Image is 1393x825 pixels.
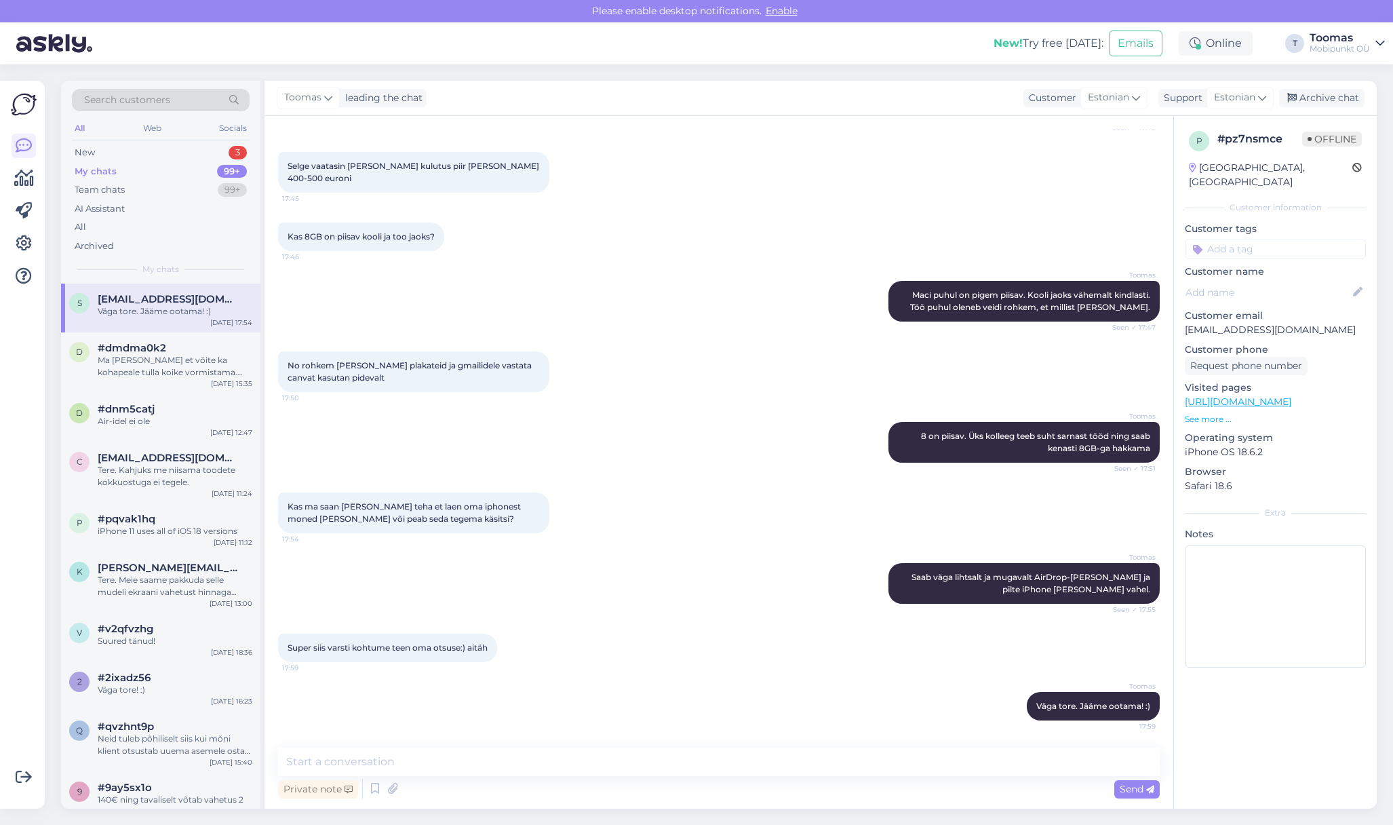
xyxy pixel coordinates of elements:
div: Ma [PERSON_NAME] et võite ka kohapeale tulla koike vormistama. Saate ise üle vaadata kas [PERSON_... [98,354,252,379]
span: #pqvak1hq [98,513,155,525]
div: [DATE] 15:40 [210,757,252,767]
span: #9ay5sx1o [98,782,152,794]
div: iPhone 11 uses all of iOS 18 versions [98,525,252,537]
span: q [76,725,83,735]
div: Support [1158,91,1202,105]
div: [DATE] 16:23 [211,696,252,706]
div: [DATE] 11:24 [212,488,252,499]
div: Tere. Meie saame pakkuda selle mudeli ekraani vahetust hinnaga 500€. [98,574,252,598]
div: [GEOGRAPHIC_DATA], [GEOGRAPHIC_DATA] [1189,161,1352,189]
div: New [75,146,95,159]
span: #2ixadz56 [98,672,151,684]
span: Toomas [1105,411,1156,421]
input: Add name [1185,285,1350,300]
b: New! [994,37,1023,50]
div: Private note [278,780,358,799]
span: Toomas [1105,681,1156,691]
span: 2 [77,676,82,687]
p: Notes [1185,527,1366,541]
span: Enable [762,5,802,17]
div: All [75,220,86,234]
a: [URL][DOMAIN_NAME] [1185,396,1291,408]
p: Customer phone [1185,343,1366,357]
div: Väga tore! :) [98,684,252,696]
button: Emails [1109,31,1162,56]
span: k [77,567,83,577]
span: d [76,408,83,418]
span: carolinareidma97@gmail.com [98,452,239,464]
img: Askly Logo [11,92,37,117]
div: Online [1179,31,1253,56]
span: Väga tore. Jääme ootama! :) [1036,701,1150,711]
span: Seen ✓ 17:47 [1105,322,1156,332]
span: d [76,347,83,357]
span: Estonian [1088,90,1129,105]
span: Kas ma saan [PERSON_NAME] teha et laen oma iphonest moned [PERSON_NAME] või peab seda tegema käsi... [288,501,523,524]
span: snaiderselina0@gmail.com [98,293,239,305]
span: c [77,457,83,467]
div: Suured tänud! [98,635,252,647]
div: Väga tore. Jääme ootama! :) [98,305,252,318]
span: Saab väga lihtsalt ja mugavalt AirDrop-[PERSON_NAME] ja pilte iPhone [PERSON_NAME] vahel. [911,572,1152,594]
div: Web [140,119,164,137]
div: [DATE] 12:47 [210,427,252,438]
span: Toomas [284,90,321,105]
div: Customer [1023,91,1076,105]
span: Search customers [84,93,170,107]
p: iPhone OS 18.6.2 [1185,445,1366,459]
span: Seen ✓ 17:55 [1105,605,1156,615]
span: 17:46 [282,252,333,262]
div: Archived [75,239,114,253]
div: Mobipunkt OÜ [1310,43,1370,54]
span: 9 [77,786,82,797]
div: T [1285,34,1304,53]
span: v [77,628,82,638]
input: Add a tag [1185,239,1366,259]
div: [DATE] 11:12 [214,537,252,548]
span: Super siis varsti kohtume teen oma otsuse:) aitäh [288,642,488,653]
span: Offline [1302,132,1362,147]
div: Air-idel ei ole [98,415,252,427]
div: Socials [216,119,250,137]
div: Team chats [75,183,125,197]
div: My chats [75,165,117,178]
span: My chats [142,263,179,275]
div: AI Assistant [75,202,125,216]
span: 17:54 [282,534,333,544]
div: [DATE] 18:36 [211,647,252,657]
span: Toomas [1105,552,1156,562]
span: Estonian [1214,90,1255,105]
div: 99+ [218,183,247,197]
p: Visited pages [1185,381,1366,395]
div: 3 [229,146,247,159]
span: 17:50 [282,393,333,403]
div: 99+ [217,165,247,178]
p: Operating system [1185,431,1366,445]
span: Kas 8GB on piisav kooli ja too jaoks? [288,231,435,242]
span: s [77,298,82,308]
p: Customer email [1185,309,1366,323]
span: 17:59 [282,663,333,673]
div: # pz7nsmce [1217,131,1302,147]
span: 17:45 [282,193,333,204]
div: Toomas [1310,33,1370,43]
span: #v2qfvzhg [98,623,153,635]
div: Request phone number [1185,357,1308,375]
span: No rohkem [PERSON_NAME] plakateid ja gmailidele vastata canvat kasutan pidevalt [288,360,534,383]
div: 140€ ning tavaliselt võtab vahetus 2 tööpäeva aega. [98,794,252,818]
p: Customer tags [1185,222,1366,236]
span: kristi@ecooil.ee [98,562,239,574]
p: Browser [1185,465,1366,479]
p: Safari 18.6 [1185,479,1366,493]
span: 17:59 [1105,721,1156,731]
p: [EMAIL_ADDRESS][DOMAIN_NAME] [1185,323,1366,337]
span: Send [1120,783,1154,795]
span: 8 on piisav. Üks kolleeg teeb suht sarnast tööd ning saab kenasti 8GB-ga hakkama [921,431,1152,453]
div: Neid tuleb põhiliselt siis kui mõni klient otsustab uuema asemele osta ning vana seadme meile müü... [98,733,252,757]
div: leading the chat [340,91,423,105]
span: #qvzhnt9p [98,721,154,733]
p: See more ... [1185,413,1366,425]
a: ToomasMobipunkt OÜ [1310,33,1385,54]
span: #dmdma0k2 [98,342,166,354]
p: Customer name [1185,265,1366,279]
